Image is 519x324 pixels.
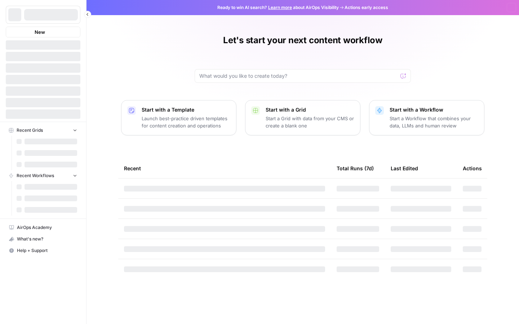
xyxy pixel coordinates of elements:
div: What's new? [6,234,80,244]
p: Start a Workflow that combines your data, LLMs and human review [390,115,478,129]
button: Help + Support [6,245,80,256]
span: Actions early access [345,4,388,11]
span: Ready to win AI search? about AirOps Visibility [217,4,339,11]
a: AirOps Academy [6,222,80,233]
span: New [35,28,45,36]
button: Recent Grids [6,125,80,136]
div: Last Edited [391,158,418,178]
span: AirOps Academy [17,224,77,231]
span: Recent Grids [17,127,43,134]
input: What would you like to create today? [199,72,398,80]
div: Actions [463,158,482,178]
p: Start with a Grid [266,106,354,113]
p: Start with a Template [142,106,230,113]
button: New [6,27,80,37]
a: Learn more [268,5,292,10]
div: Recent [124,158,325,178]
p: Start with a Workflow [390,106,478,113]
div: Total Runs (7d) [337,158,374,178]
button: Recent Workflows [6,170,80,181]
p: Start a Grid with data from your CMS or create a blank one [266,115,354,129]
h1: Let's start your next content workflow [223,35,382,46]
span: Recent Workflows [17,172,54,179]
button: What's new? [6,233,80,245]
button: Start with a GridStart a Grid with data from your CMS or create a blank one [245,100,360,135]
button: Start with a WorkflowStart a Workflow that combines your data, LLMs and human review [369,100,484,135]
p: Launch best-practice driven templates for content creation and operations [142,115,230,129]
button: Start with a TemplateLaunch best-practice driven templates for content creation and operations [121,100,236,135]
span: Help + Support [17,247,77,254]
